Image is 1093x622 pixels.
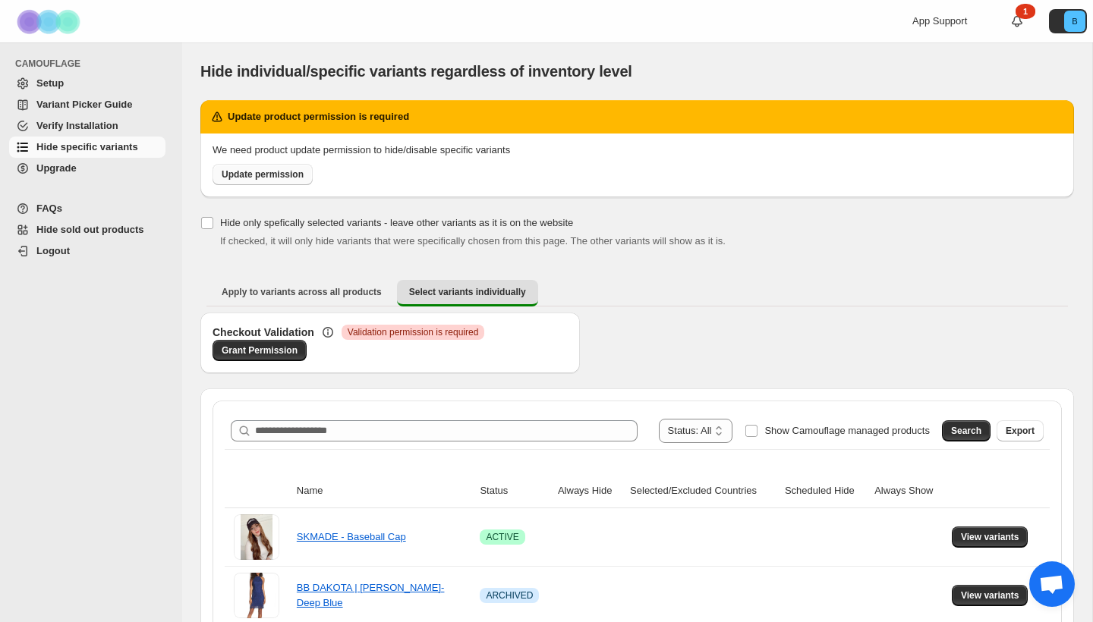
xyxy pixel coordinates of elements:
[1064,11,1085,32] span: Avatar with initials B
[870,474,947,508] th: Always Show
[220,217,573,228] span: Hide only spefically selected variants - leave other variants as it is on the website
[36,203,62,214] span: FAQs
[36,141,138,152] span: Hide specific variants
[222,286,382,298] span: Apply to variants across all products
[12,1,88,42] img: Camouflage
[912,15,967,27] span: App Support
[292,474,476,508] th: Name
[625,474,780,508] th: Selected/Excluded Countries
[36,245,70,256] span: Logout
[348,326,479,338] span: Validation permission is required
[1029,561,1075,607] div: Open chat
[15,58,172,70] span: CAMOUFLAGE
[213,340,307,361] a: Grant Permission
[9,94,165,115] a: Variant Picker Guide
[1010,14,1025,29] a: 1
[220,235,726,247] span: If checked, it will only hide variants that were specifically chosen from this page. The other va...
[200,63,632,80] span: Hide individual/specific variants regardless of inventory level
[9,198,165,219] a: FAQs
[9,219,165,240] a: Hide sold out products
[1016,4,1035,19] div: 1
[9,137,165,158] a: Hide specific variants
[297,531,406,542] a: SKMADE - Baseball Cap
[213,144,510,155] span: We need product update permission to hide/disable specific variants
[209,280,394,304] button: Apply to variants across all products
[222,344,298,357] span: Grant Permission
[1049,9,1087,33] button: Avatar with initials B
[36,77,64,89] span: Setup
[228,109,409,124] h2: Update product permission is required
[475,474,553,508] th: Status
[36,162,77,174] span: Upgrade
[1006,425,1035,437] span: Export
[764,425,930,436] span: Show Camouflage managed products
[9,240,165,262] a: Logout
[36,99,132,110] span: Variant Picker Guide
[213,325,314,340] h3: Checkout Validation
[997,420,1044,441] button: Export
[486,531,518,543] span: ACTIVE
[222,168,304,181] span: Update permission
[36,120,118,131] span: Verify Installation
[961,531,1019,543] span: View variants
[1072,17,1077,26] text: B
[780,474,870,508] th: Scheduled Hide
[9,73,165,94] a: Setup
[397,280,538,306] button: Select variants individually
[952,585,1028,606] button: View variants
[486,589,533,602] span: ARCHIVED
[942,420,991,441] button: Search
[297,582,445,608] a: BB DAKOTA | [PERSON_NAME]-Deep Blue
[951,425,981,437] span: Search
[9,158,165,179] a: Upgrade
[553,474,625,508] th: Always Hide
[36,224,144,235] span: Hide sold out products
[961,589,1019,602] span: View variants
[409,286,526,298] span: Select variants individually
[213,164,313,185] a: Update permission
[952,526,1028,548] button: View variants
[9,115,165,137] a: Verify Installation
